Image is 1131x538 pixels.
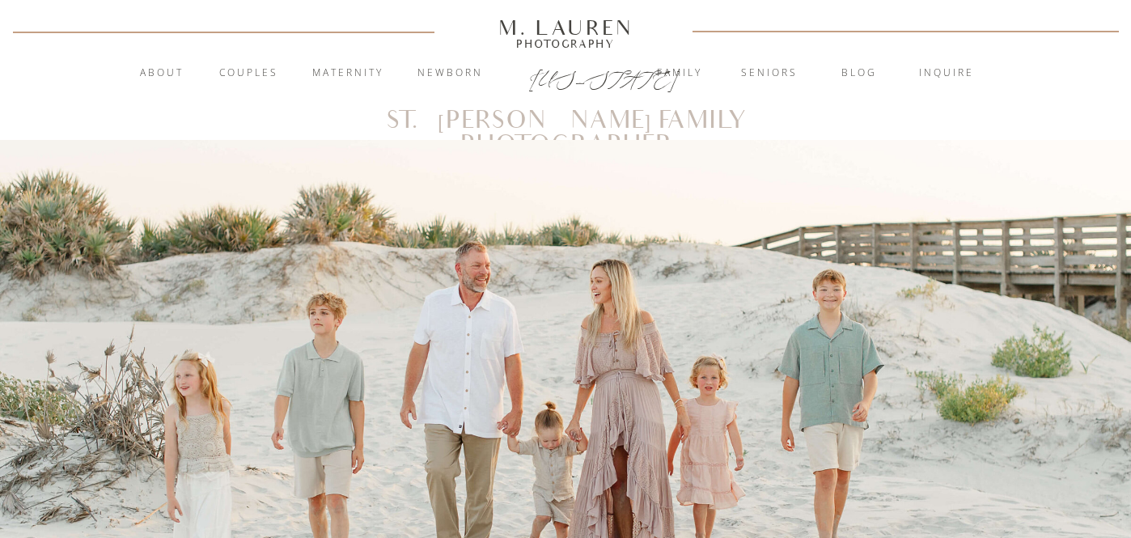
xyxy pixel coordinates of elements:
a: [US_STATE] [529,66,603,86]
a: Family [636,66,723,82]
a: inquire [903,66,990,82]
a: Newborn [406,66,493,82]
a: blog [815,66,903,82]
a: Seniors [726,66,813,82]
h1: St. [PERSON_NAME] Family Photographer [315,109,817,133]
a: Photography [491,40,640,48]
a: Couples [205,66,292,82]
a: About [130,66,193,82]
a: Maternity [304,66,392,82]
a: M. Lauren [450,19,681,36]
